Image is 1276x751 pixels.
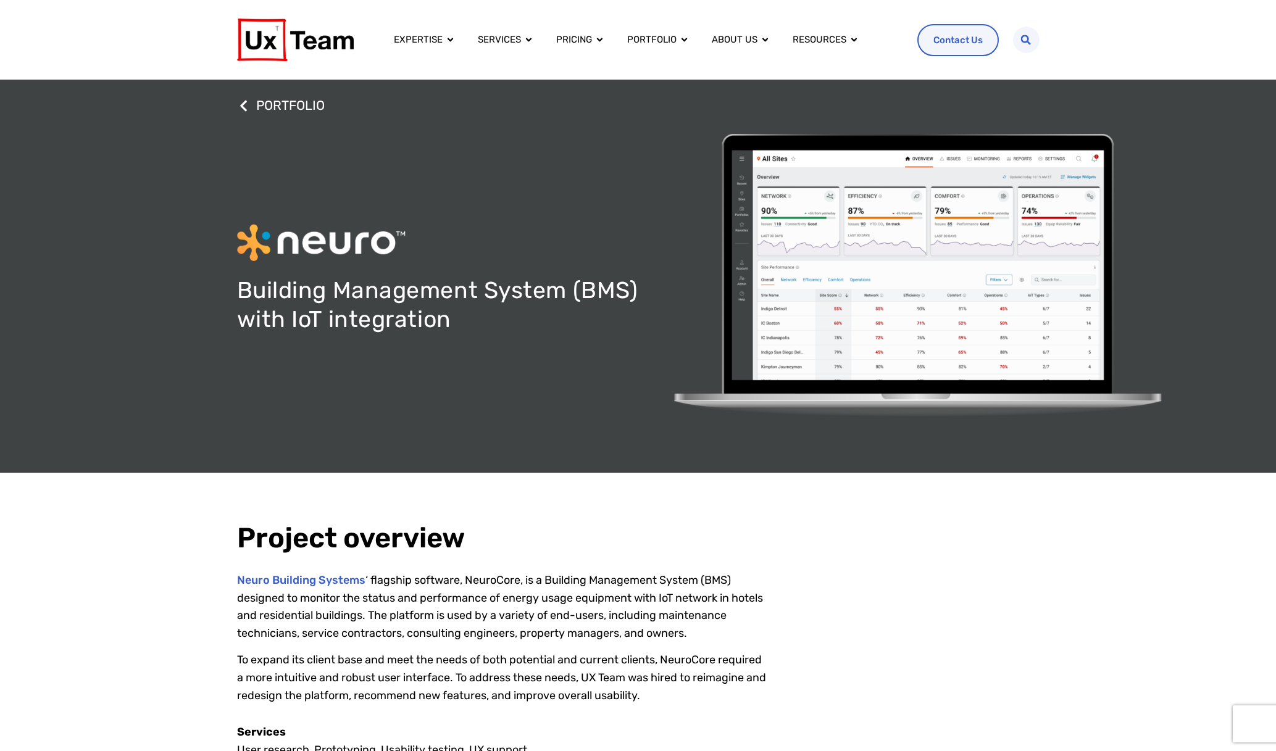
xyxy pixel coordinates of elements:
[933,33,983,48] span: Contact Us
[237,651,767,704] p: To expand its client base and meet the needs of both potential and current clients, NeuroCore req...
[478,33,521,47] a: Services
[712,33,757,47] a: About us
[237,522,767,554] h2: Project overview
[394,33,443,47] a: Expertise
[237,92,1040,119] a: PORTFOLIO
[669,134,1163,423] img: The main dashboard in NeuroCore's building management system application. for All Sites. The scre...
[237,571,767,642] p: ‘ flagship software, NeuroCore, is a Building Management System (BMS) designed to monitor the sta...
[237,573,365,587] a: Neuro Building Systems
[917,24,999,56] a: Contact Us
[237,19,354,61] img: UX Team Logo
[1013,27,1040,53] div: Search
[237,725,286,739] strong: Services
[253,95,325,116] span: PORTFOLIO
[237,276,638,333] h1: Building Management System (BMS) with IoT integration​
[384,25,907,55] nav: Menu
[384,25,907,55] div: Menu Toggle
[556,33,592,47] a: Pricing
[793,33,846,47] a: Resources
[627,33,677,47] a: Portfolio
